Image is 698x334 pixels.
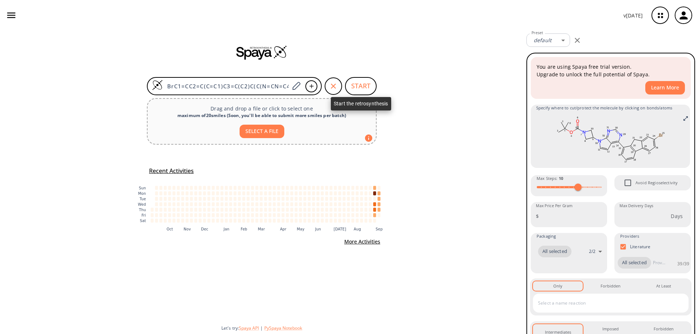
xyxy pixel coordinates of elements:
[153,105,370,112] p: Drag and drop a file or click to select one
[315,227,321,231] text: Jun
[537,63,685,78] p: You are using Spaya free trial version. Upgrade to unlock the full potential of Spaya.
[536,105,685,111] span: Specify where to cut/protect the molecule by clicking on bonds/atoms
[586,281,635,291] button: Forbidden
[645,81,685,94] button: Learn More
[149,167,194,175] h5: Recent Activities
[618,259,651,266] span: All selected
[536,114,685,165] svg: BrC1=CC2=C(C=C1)C3=C(C2)C(C(N=CN=C45)=C5C=CN4C(C6)CN6C(OC(C)(C)C)=O)=CC=C3
[341,235,383,249] button: More Activities
[167,227,173,231] text: Oct
[152,80,163,90] img: Logo Spaya
[354,227,361,231] text: Aug
[537,175,563,182] span: Max Steps :
[671,212,683,220] p: Days
[537,233,556,240] span: Packaging
[138,192,146,196] text: Mon
[280,227,286,231] text: Apr
[589,248,595,254] p: 2 / 2
[536,297,674,309] input: Select a name reaction
[167,227,383,231] g: x-axis tick label
[241,227,247,231] text: Feb
[533,281,583,291] button: Only
[536,212,539,220] p: $
[184,227,191,231] text: Nov
[146,165,197,177] button: Recent Activities
[559,176,563,181] strong: 10
[240,125,284,138] button: SELECT A FILE
[236,45,287,60] img: Spaya logo
[531,30,543,36] label: Preset
[656,283,671,289] div: At Least
[630,244,651,250] p: Literature
[534,37,551,44] em: default
[651,257,667,269] input: Provider name
[677,261,689,267] p: 39 / 39
[536,203,573,209] label: Max Price Per Gram
[140,219,146,223] text: Sat
[259,325,264,331] span: |
[151,186,381,222] g: cell
[331,97,391,110] div: Start the retrosynthesis
[139,208,146,212] text: Thu
[297,227,304,231] text: May
[223,227,229,231] text: Jan
[620,233,639,240] span: Providers
[138,202,146,206] text: Wed
[635,180,678,186] span: Avoid Regioselectivity
[553,283,562,289] div: Only
[623,12,643,19] p: v [DATE]
[239,325,259,331] button: Spaya API
[138,186,146,223] g: y-axis tick label
[683,116,689,121] svg: Full screen
[258,227,265,231] text: Mar
[334,227,346,231] text: [DATE]
[376,227,382,231] text: Sep
[601,283,621,289] div: Forbidden
[153,112,370,119] div: maximum of 20 smiles ( Soon, you'll be able to submit more smiles per batch )
[264,325,302,331] button: PySpaya Notebook
[221,325,521,331] div: Let's try:
[345,77,377,95] button: START
[538,248,571,255] span: All selected
[620,175,635,190] span: Avoid Regioselectivity
[139,197,146,201] text: Tue
[163,83,289,90] input: Enter SMILES
[619,203,653,209] label: Max Delivery Days
[201,227,208,231] text: Dec
[141,213,146,217] text: Fri
[139,186,146,190] text: Sun
[639,281,689,291] button: At Least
